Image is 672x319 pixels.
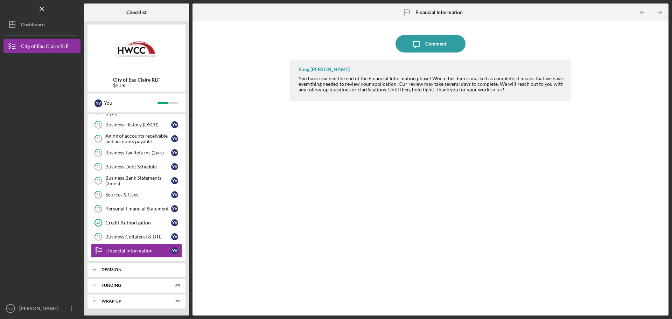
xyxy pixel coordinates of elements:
div: Y V [171,233,178,240]
div: Y V [171,247,178,254]
div: Y V [94,99,102,107]
a: 24Business Debt ScheduleYV [91,160,182,174]
div: Business History (DSCR) [105,122,171,127]
b: City of Eau Claire RLF [113,77,160,83]
button: Comment [395,35,465,53]
div: Aging of accounts receivable and accounts payable [105,133,171,144]
tspan: 24 [96,165,101,169]
tspan: 22 [96,137,100,141]
div: Y V [171,219,178,226]
div: Personal Financial Statement [105,206,171,211]
a: 25Business Bank Statements (3mos)YV [91,174,182,188]
button: Dashboard [3,18,80,32]
tspan: 27 [96,207,101,211]
button: City of Eau Claire RLF [3,39,80,53]
div: Business Debt Schedule [105,164,171,169]
div: Funding [101,283,163,287]
a: 27Personal Financial StatementYV [91,202,182,216]
div: 0 / 2 [168,299,180,303]
div: $5.0K [113,83,160,88]
b: Checklist [126,9,147,15]
div: Y V [171,191,178,198]
b: Financial Information [415,9,463,15]
a: 21Business History (DSCR)YV [91,118,182,132]
tspan: 26 [96,193,101,197]
div: Y V [171,149,178,156]
div: Comment [425,35,447,53]
div: [PERSON_NAME] [17,301,63,317]
div: You have reached the end of the Financial Information phase! When this item is marked as complete... [299,76,564,92]
div: Business Tax Returns (2yrs) [105,150,171,155]
div: Dashboard [21,18,45,33]
div: Y V [171,205,178,212]
a: 23Business Tax Returns (2yrs)YV [91,146,182,160]
div: Decision [101,268,177,272]
div: Pang [PERSON_NAME] [299,67,350,72]
tspan: 25 [96,179,100,183]
div: Credit Authorization [105,220,171,226]
tspan: 23 [96,151,100,155]
div: Business Bank Statements (3mos) [105,175,171,186]
div: Y V [171,135,178,142]
div: Financial Information [105,248,171,254]
div: Y V [171,163,178,170]
tspan: 21 [96,123,100,127]
div: Wrap Up [101,299,163,303]
img: Product logo [87,28,185,70]
div: Y V [171,121,178,128]
text: YV [8,307,13,311]
button: YV[PERSON_NAME] [3,301,80,315]
div: Business Collateral & DTE [105,234,171,240]
div: Y V [171,177,178,184]
a: 26Sources & UsesYV [91,188,182,202]
div: You [104,97,157,109]
div: City of Eau Claire RLF [21,39,69,55]
tspan: 29 [96,235,101,239]
a: Credit AuthorizationYV [91,216,182,230]
a: 29Business Collateral & DTEYV [91,230,182,244]
a: Financial InformationYV [91,244,182,258]
div: Sources & Uses [105,192,171,197]
div: 0 / 3 [168,283,180,287]
a: 22Aging of accounts receivable and accounts payableYV [91,132,182,146]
